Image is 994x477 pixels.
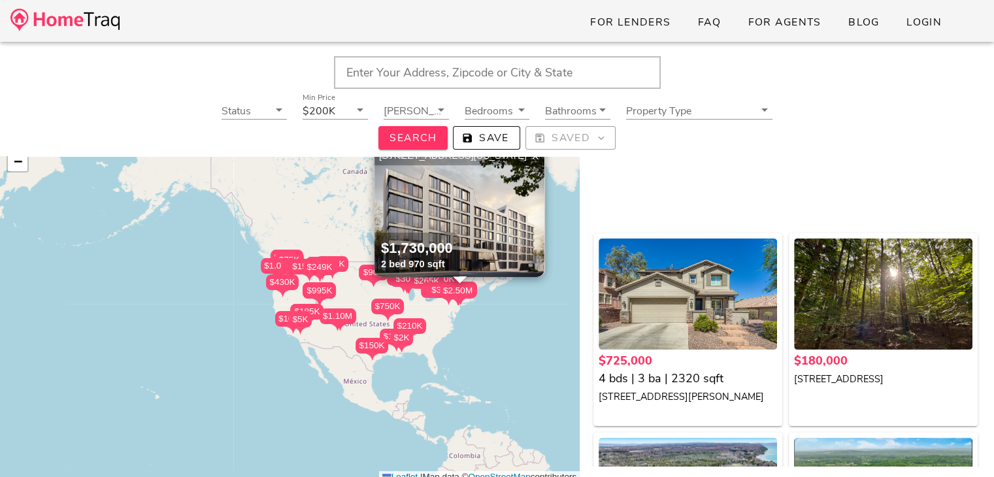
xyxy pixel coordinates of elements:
div: $210K [393,318,426,334]
img: triPin.png [389,344,403,352]
div: $2K [390,330,413,346]
div: Bedrooms [465,102,530,119]
img: triPin.png [286,327,300,334]
img: triPin.png [276,290,290,297]
div: $400K [390,271,423,287]
label: Min Price [303,93,335,103]
img: triPin.png [365,354,379,361]
button: Search [378,126,448,150]
div: $650K [271,250,303,272]
img: triPin.png [313,275,327,282]
div: $750K [371,299,404,321]
div: $435K [316,256,348,272]
div: $725K [290,304,323,327]
img: triPin.png [420,289,434,296]
div: $210K [393,318,426,341]
div: $610K [303,283,335,306]
div: $1.10M [320,308,356,324]
img: desktop-logo.34a1112.png [10,8,120,31]
div: $34.00M [421,282,476,305]
div: $1.07M [261,258,297,281]
span: Login [906,15,942,29]
a: FAQ [687,10,732,34]
div: $265K [410,273,443,289]
div: $185K [291,304,323,327]
div: $400K [387,270,420,293]
div: $300K [392,271,425,294]
img: triPin.png [402,287,416,294]
a: Login [895,10,952,34]
div: $2K [390,330,413,353]
a: [STREET_ADDRESS][US_STATE] $1,730,000 2 bed 970 sqft [374,146,545,277]
div: $1000K [275,311,311,334]
div: $1.73M [440,282,476,305]
div: $75K [274,252,304,275]
img: triPin.png [395,346,408,353]
div: Status [222,102,287,119]
div: $150K [356,338,388,361]
a: $180,000 [STREET_ADDRESS] [794,352,972,387]
span: Save [464,131,509,145]
div: Min Price$200K [303,102,368,119]
div: $140K [380,329,412,344]
div: 2 bed 970 sqft [381,258,453,271]
img: triPin.png [293,327,307,335]
div: $350K [303,282,335,305]
a: Close popup [525,146,545,166]
div: $750K [371,299,404,314]
span: Saved [537,131,605,145]
button: Saved [525,126,616,150]
a: For Agents [737,10,831,34]
div: $75K [274,252,304,268]
div: $90K [359,265,388,280]
img: triPin.png [331,324,344,331]
div: $2.50M [440,283,476,306]
a: For Lenders [579,10,682,34]
img: triPin.png [367,280,380,288]
div: $400K [387,270,420,286]
small: [STREET_ADDRESS] [794,372,884,386]
div: $15.00M [282,259,337,282]
div: $180,000 [794,352,972,370]
span: × [531,149,539,163]
div: $2.50M [440,283,476,299]
div: $249K [303,259,336,282]
div: Widget de chat [929,414,994,477]
div: Property Type [626,102,772,119]
div: $5K [289,312,312,327]
div: $430K [266,274,299,297]
span: Search [389,131,437,145]
span: For Agents [747,15,821,29]
img: triPin.png [313,299,327,306]
button: Save [453,126,520,150]
span: Blog [848,15,880,29]
div: $1000K [275,311,311,327]
div: $995K [303,283,336,306]
div: $995K [303,283,336,299]
input: Enter Your Address, Zipcode or City & State [334,56,661,89]
span: FAQ [697,15,721,29]
img: triPin.png [451,299,465,306]
div: $350K [303,282,335,298]
div: $1.07M [261,258,297,274]
a: Zoom out [8,152,27,171]
div: $650K [271,250,303,265]
div: $34.00M [421,282,476,298]
div: $400K [390,271,423,294]
div: $635K [306,257,339,280]
div: $1,730,000 [381,239,453,258]
span: For Lenders [589,15,671,29]
div: $430K [266,274,299,290]
div: $265K [410,273,443,296]
iframe: Chat Widget [929,414,994,477]
small: [STREET_ADDRESS][PERSON_NAME] [599,390,764,403]
span: − [14,153,22,169]
div: $90K [359,265,388,288]
img: triPin.png [381,314,395,321]
div: $280K [444,282,477,304]
div: $435K [316,256,348,279]
div: $200K [303,105,335,117]
div: $140K [380,329,412,352]
div: $150K [356,338,388,354]
a: Blog [837,10,890,34]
